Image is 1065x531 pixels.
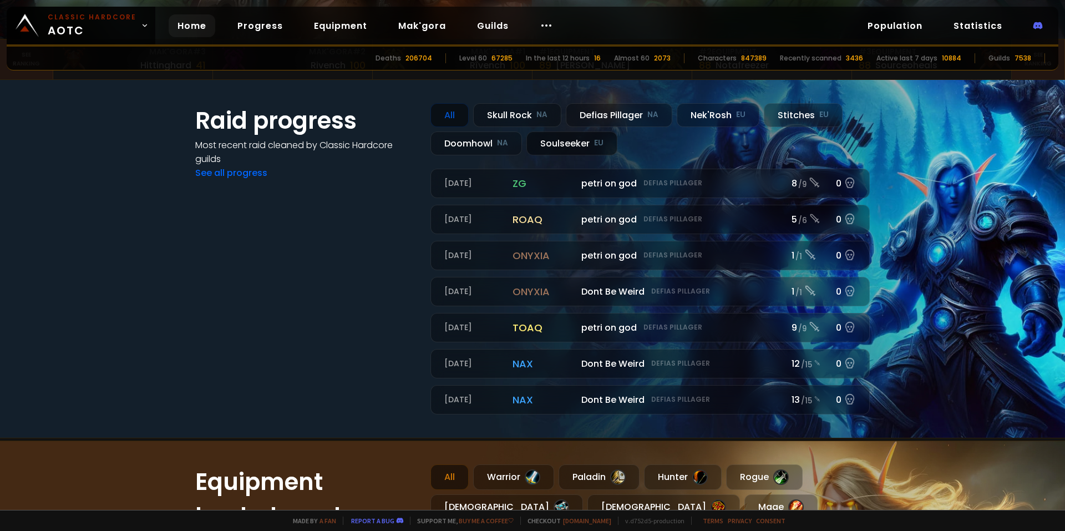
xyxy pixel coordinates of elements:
a: Report a bug [351,517,394,525]
div: [DEMOGRAPHIC_DATA] [587,494,740,520]
a: Mak'gora [389,14,455,37]
a: Guilds [468,14,518,37]
small: NA [536,109,547,120]
div: 847389 [741,53,767,63]
div: 206704 [405,53,432,63]
div: Warrior [473,464,554,490]
a: [DATE]zgpetri on godDefias Pillager8 /90 [430,169,870,198]
small: EU [736,109,745,120]
small: NA [497,138,508,149]
div: 3436 [846,53,863,63]
a: Consent [756,517,785,525]
div: Level 60 [459,53,487,63]
div: All [430,464,469,490]
div: Doomhowl [430,132,522,155]
a: [DATE]onyxiapetri on godDefias Pillager1 /10 [430,241,870,270]
a: [DATE]naxDont Be WeirdDefias Pillager12 /150 [430,349,870,378]
span: Checkout [520,517,611,525]
div: Stitches [764,103,843,127]
small: EU [594,138,603,149]
a: [DOMAIN_NAME] [563,517,611,525]
a: a fan [319,517,336,525]
div: Rogue [726,464,803,490]
h4: Most recent raid cleaned by Classic Hardcore guilds [195,138,417,166]
div: Skull Rock [473,103,561,127]
div: Nek'Rosh [677,103,759,127]
div: Defias Pillager [566,103,672,127]
div: 10884 [942,53,961,63]
span: Made by [286,517,336,525]
div: Paladin [559,464,640,490]
h1: Raid progress [195,103,417,138]
div: Hunter [644,464,722,490]
span: Support me, [410,517,514,525]
a: Population [859,14,931,37]
div: Deaths [376,53,401,63]
a: See all progress [195,166,267,179]
div: Active last 7 days [876,53,937,63]
div: [DEMOGRAPHIC_DATA] [430,494,583,520]
span: v. d752d5 - production [618,517,684,525]
a: Classic HardcoreAOTC [7,7,155,44]
div: Characters [698,53,737,63]
div: Guilds [988,53,1010,63]
a: Statistics [945,14,1011,37]
small: Classic Hardcore [48,12,136,22]
div: Recently scanned [780,53,841,63]
div: Soulseeker [526,132,617,155]
div: Almost 60 [614,53,650,63]
div: 67285 [491,53,513,63]
a: Privacy [728,517,752,525]
a: Equipment [305,14,376,37]
div: Mage [744,494,818,520]
a: [DATE]roaqpetri on godDefias Pillager5 /60 [430,205,870,234]
div: All [430,103,469,127]
span: AOTC [48,12,136,39]
a: Progress [229,14,292,37]
div: 16 [594,53,601,63]
small: EU [819,109,829,120]
a: [DATE]onyxiaDont Be WeirdDefias Pillager1 /10 [430,277,870,306]
small: NA [647,109,658,120]
div: 7538 [1015,53,1031,63]
a: Terms [703,517,723,525]
div: 2073 [654,53,671,63]
div: In the last 12 hours [526,53,590,63]
a: [DATE]naxDont Be WeirdDefias Pillager13 /150 [430,385,870,414]
a: [DATE]toaqpetri on godDefias Pillager9 /90 [430,313,870,342]
a: Buy me a coffee [459,517,514,525]
a: Home [169,14,215,37]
